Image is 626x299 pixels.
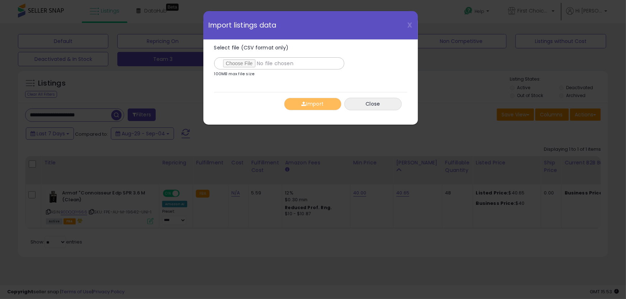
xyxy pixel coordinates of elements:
button: Close [344,98,402,110]
button: Import [284,98,342,110]
p: 100MB max file size [214,72,255,76]
span: Select file (CSV format only) [214,44,289,51]
span: Import listings data [209,22,277,29]
span: X [408,20,413,30]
